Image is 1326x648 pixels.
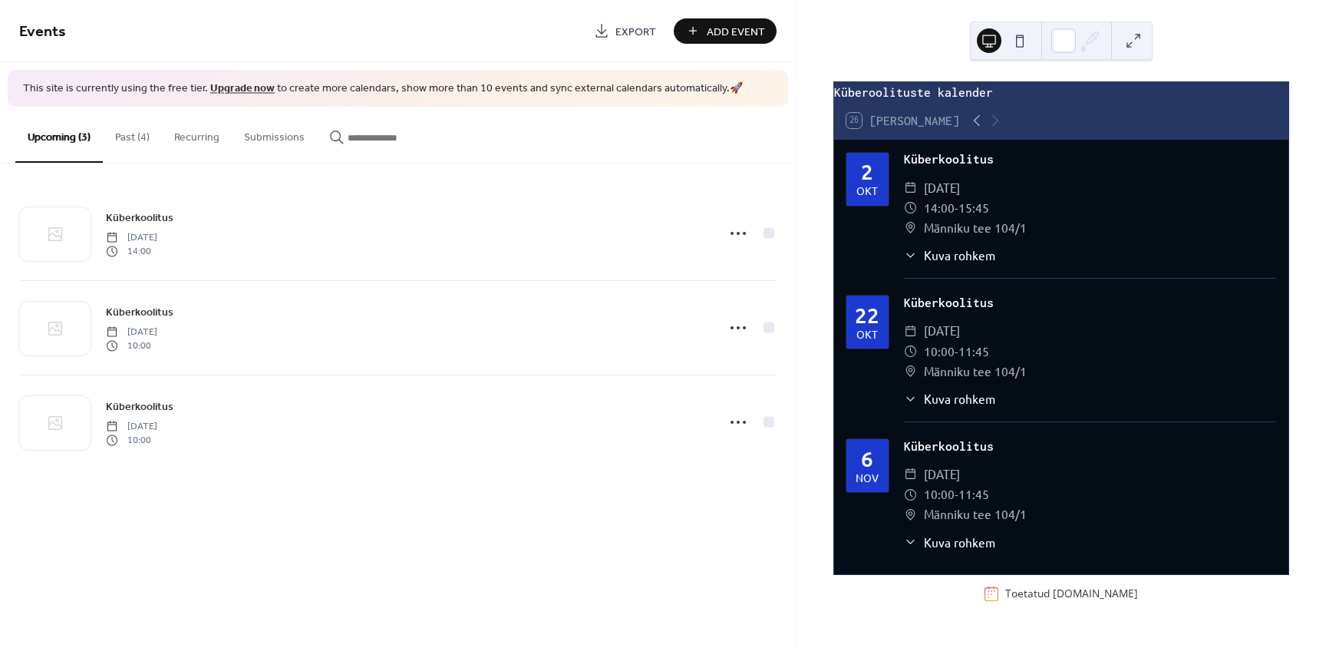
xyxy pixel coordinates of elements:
span: - [955,198,958,218]
a: Küberkoolitus [106,209,173,226]
div: 22 [855,305,879,326]
span: This site is currently using the free tier. to create more calendars, show more than 10 events an... [23,81,743,97]
button: Recurring [162,107,232,161]
button: Submissions [232,107,317,161]
a: Export [582,18,668,44]
div: ​ [904,362,918,382]
span: Export [615,24,656,40]
div: Toetatud [1005,587,1138,601]
div: ​ [904,198,918,218]
div: okt [856,329,878,340]
div: ​ [904,178,918,198]
span: Küberkoolitus [106,398,173,415]
span: - [955,484,958,504]
span: 10:00 [106,434,157,448]
button: Past (4) [103,107,162,161]
div: Küberkoolitus [904,293,1276,312]
span: 14:00 [924,198,955,218]
div: ​ [904,321,918,341]
span: 11:45 [958,484,989,504]
div: ​ [904,390,918,408]
div: ​ [904,218,918,238]
button: ​Kuva rohkem [904,246,995,264]
button: ​Kuva rohkem [904,390,995,408]
span: 10:00 [106,339,157,353]
span: [DATE] [924,465,960,484]
div: ​ [904,504,918,524]
span: Männiku tee 104/1 [924,504,1027,524]
span: [DATE] [924,321,960,341]
a: Küberkoolitus [106,398,173,415]
span: Männiku tee 104/1 [924,218,1027,238]
div: Küberoolituste kalender [834,82,1288,102]
span: Küberkoolitus [106,304,173,320]
div: 2 [861,161,873,183]
span: 11:45 [958,342,989,362]
span: Kuva rohkem [924,246,995,264]
div: ​ [904,342,918,362]
span: 15:45 [958,198,989,218]
span: 10:00 [924,342,955,362]
span: [DATE] [924,178,960,198]
span: Events [19,17,66,47]
div: Küberkoolitus [904,436,1276,456]
button: ​Kuva rohkem [904,534,995,551]
div: 6 [861,448,873,470]
div: ​ [904,484,918,504]
div: nov [856,473,879,484]
span: Kuva rohkem [924,534,995,551]
a: Upgrade now [210,78,275,99]
span: 14:00 [106,245,157,259]
span: [DATE] [106,419,157,433]
div: ​ [904,465,918,484]
span: Add Event [707,24,765,40]
a: [DOMAIN_NAME] [1053,587,1138,601]
span: Kuva rohkem [924,390,995,408]
button: Add Event [674,18,777,44]
span: [DATE] [106,325,157,339]
div: okt [856,186,878,197]
div: Küberkoolitus [904,149,1276,169]
div: ​ [904,246,918,264]
div: ​ [904,534,918,551]
button: Upcoming (3) [15,107,103,163]
span: 10:00 [924,484,955,504]
a: Küberkoolitus [106,303,173,321]
span: Küberkoolitus [106,210,173,226]
span: Männiku tee 104/1 [924,362,1027,382]
span: [DATE] [106,230,157,244]
span: - [955,342,958,362]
